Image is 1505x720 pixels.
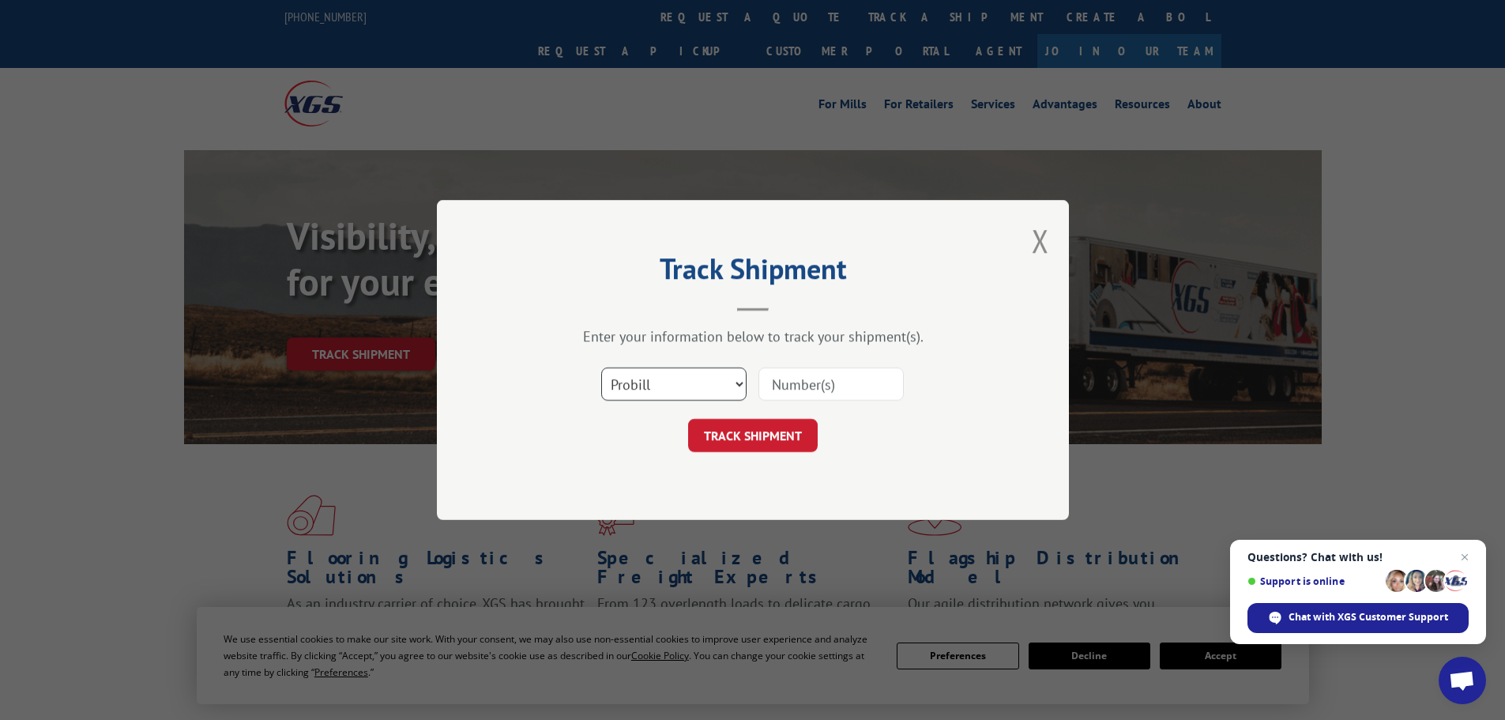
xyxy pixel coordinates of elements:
[688,419,818,452] button: TRACK SHIPMENT
[516,258,990,288] h2: Track Shipment
[1455,548,1474,567] span: Close chat
[1439,657,1486,704] div: Open chat
[1247,551,1469,564] span: Questions? Chat with us!
[1289,610,1448,624] span: Chat with XGS Customer Support
[1247,575,1380,587] span: Support is online
[1247,603,1469,633] div: Chat with XGS Customer Support
[758,368,904,401] input: Number(s)
[516,327,990,345] div: Enter your information below to track your shipment(s).
[1032,220,1049,262] button: Close modal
